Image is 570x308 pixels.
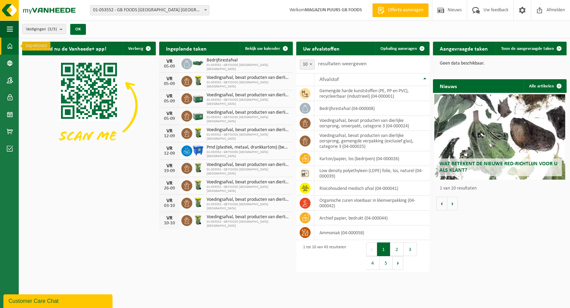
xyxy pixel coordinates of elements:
[207,162,289,168] span: Voedingsafval, bevat producten van dierlijke oorsprong, onverpakt, categorie 3
[90,5,209,15] span: 01-053552 - GB FOODS BELGIUM NV - PUURS-SINT-AMANDS
[163,111,176,116] div: VR
[163,221,176,226] div: 10-10
[207,150,289,158] span: 01-053552 - GB FOODS [GEOGRAPHIC_DATA] [GEOGRAPHIC_DATA]
[245,46,280,51] span: Bekijk uw kalender
[207,63,289,71] span: 01-053552 - GB FOODS [GEOGRAPHIC_DATA] [GEOGRAPHIC_DATA]
[207,98,289,106] span: 01-053552 - GB FOODS [GEOGRAPHIC_DATA] [GEOGRAPHIC_DATA]
[207,197,289,202] span: Voedingsafval, bevat producten van dierlijke oorsprong, onverpakt, categorie 3
[163,169,176,173] div: 19-09
[163,82,176,86] div: 05-09
[207,214,289,220] span: Voedingsafval, bevat producten van dierlijke oorsprong, onverpakt, categorie 3
[192,197,204,208] img: WB-0140-HPE-GN-50
[163,151,176,156] div: 12-09
[433,42,495,55] h2: Aangevraagde taken
[163,186,176,191] div: 26-09
[192,214,204,226] img: WB-0140-HPE-GN-50
[163,146,176,151] div: VR
[314,166,430,181] td: low density polyethyleen (LDPE) folie, los, naturel (04-000039)
[207,93,289,98] span: Voedingsafval, bevat producten van dierlijke oorsprong, gemengde verpakking (exc...
[163,59,176,64] div: VR
[207,133,289,141] span: 01-053552 - GB FOODS [GEOGRAPHIC_DATA] [GEOGRAPHIC_DATA]
[207,110,289,115] span: Voedingsafval, bevat producten van dierlijke oorsprong, glazen verpakking, categ...
[433,79,464,93] h2: Nieuws
[163,181,176,186] div: VR
[163,215,176,221] div: VR
[22,42,113,55] h2: Download nu de Vanheede+ app!
[207,115,289,124] span: 01-053552 - GB FOODS [GEOGRAPHIC_DATA] [GEOGRAPHIC_DATA]
[524,79,566,93] a: Alle artikelen
[440,186,563,191] p: 1 van 10 resultaten
[163,134,176,139] div: 12-09
[207,127,289,133] span: Voedingsafval, bevat producten van dierlijke oorsprong, onverpakt, categorie 3
[192,127,204,139] img: WB-0140-HPE-GN-50
[163,76,176,82] div: VR
[318,61,366,67] label: resultaten weergeven
[314,116,430,131] td: voedingsafval, bevat producten van dierlijke oorsprong, onverpakt, categorie 3 (04-000024)
[314,181,430,196] td: risicohoudend medisch afval (04-000041)
[501,46,554,51] span: Toon de aangevraagde taken
[207,145,289,150] span: Pmd (plastiek, metaal, drankkartons) (bedrijven)
[314,151,430,166] td: karton/papier, los (bedrijven) (04-000026)
[207,75,289,81] span: Voedingsafval, bevat producten van dierlijke oorsprong, onverpakt, categorie 3
[404,242,417,256] button: 3
[163,163,176,169] div: VR
[240,42,292,55] a: Bekijk uw kalender
[22,55,156,156] img: Download de VHEPlus App
[163,94,176,99] div: VR
[319,77,339,82] span: Afvalstof
[207,180,289,185] span: Voedingsafval, bevat producten van dierlijke oorsprong, onverpakt, categorie 3
[159,42,213,55] h2: Ingeplande taken
[70,24,86,35] button: OK
[192,75,204,86] img: WB-0140-HPE-GN-50
[366,242,377,256] button: Previous
[375,42,429,55] a: Ophaling aanvragen
[207,58,289,63] span: Bedrijfsrestafval
[496,42,566,55] a: Toon de aangevraagde taken
[22,24,66,34] button: Vestigingen(3/3)
[207,220,289,228] span: 01-053552 - GB FOODS [GEOGRAPHIC_DATA] [GEOGRAPHIC_DATA]
[379,256,393,270] button: 5
[192,179,204,191] img: WB-0140-HPE-GN-50
[163,128,176,134] div: VR
[305,8,362,13] strong: MAGAZIJN PUURS GB FOODS
[163,99,176,104] div: 05-09
[447,197,458,210] button: Volgende
[439,161,557,173] span: Wat betekent de nieuwe RED-richtlijn voor u als klant?
[300,60,314,69] span: 10
[314,211,430,225] td: archief papier, bedrukt (04-000044)
[296,42,346,55] h2: Uw afvalstoffen
[128,46,143,51] span: Verberg
[314,101,430,116] td: bedrijfsrestafval (04-000008)
[48,27,57,31] count: (3/3)
[163,198,176,204] div: VR
[3,293,114,308] iframe: chat widget
[314,225,430,240] td: ammoniak (04-000058)
[26,24,57,34] span: Vestigingen
[192,110,204,121] img: PB-LB-0680-HPE-GN-01
[207,168,289,176] span: 01-053552 - GB FOODS [GEOGRAPHIC_DATA] [GEOGRAPHIC_DATA]
[207,202,289,211] span: 01-053552 - GB FOODS [GEOGRAPHIC_DATA] [GEOGRAPHIC_DATA]
[192,144,204,156] img: WB-1100-HPE-BE-01
[434,94,565,180] a: Wat betekent de nieuwe RED-richtlijn voor u als klant?
[440,61,560,66] p: Geen data beschikbaar.
[366,256,379,270] button: 4
[123,42,155,55] button: Verberg
[372,3,429,17] a: Offerte aanvragen
[380,46,417,51] span: Ophaling aanvragen
[300,59,315,70] span: 10
[163,64,176,69] div: 05-09
[163,116,176,121] div: 05-09
[314,131,430,151] td: voedingsafval, bevat producten van dierlijke oorsprong, gemengde verpakking (exclusief glas), cat...
[192,60,204,66] img: HK-XZ-20-GN-01
[377,242,390,256] button: 1
[390,242,404,256] button: 2
[192,162,204,173] img: WB-0140-HPE-GN-50
[192,92,204,104] img: PB-LB-0680-HPE-GN-01
[386,7,425,14] span: Offerte aanvragen
[300,242,346,270] div: 1 tot 10 van 43 resultaten
[393,256,403,270] button: Next
[207,81,289,89] span: 01-053552 - GB FOODS [GEOGRAPHIC_DATA] [GEOGRAPHIC_DATA]
[436,197,447,210] button: Vorige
